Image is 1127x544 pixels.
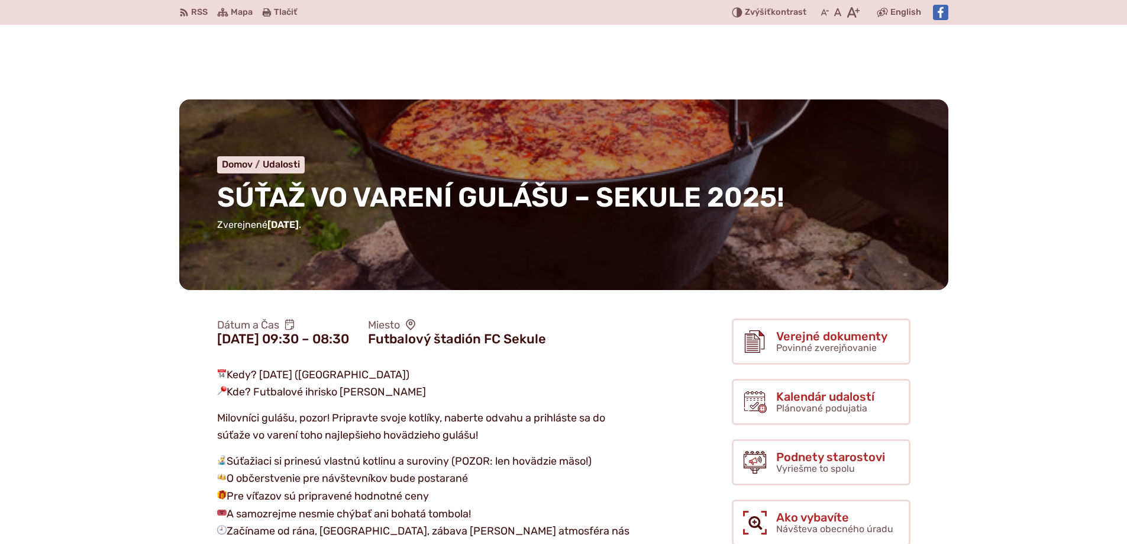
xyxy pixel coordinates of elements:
figcaption: Futbalový štadión FC Sekule [368,331,546,347]
span: Dátum a Čas [217,318,349,332]
span: SÚŤAŽ VO VARENÍ GULÁŠU – SEKULE 2025! [217,181,784,214]
span: Plánované podujatia [776,403,867,414]
span: Návšteva obecného úradu [776,523,893,535]
a: English [888,5,923,20]
img: 🎁 [217,490,227,500]
span: Zvýšiť [745,7,771,17]
span: Mapa [231,5,253,20]
img: 🕘 [217,525,227,535]
span: [DATE] [267,219,299,230]
p: Zverejnené . [217,217,910,233]
img: 📍 [217,386,227,395]
img: 🎟️ [217,508,227,517]
span: Miesto [368,318,546,332]
span: English [890,5,921,20]
span: Kalendár udalostí [776,390,874,403]
p: Milovníci gulášu, pozor! Pripravte svoje kotlíky, naberte odvahu a prihláste sa do súťaže vo vare... [217,410,637,445]
span: Vyriešme to spolu [776,463,855,474]
p: Kedy? [DATE] ([GEOGRAPHIC_DATA]) Kde? Futbalové ihrisko [PERSON_NAME] [217,366,637,401]
span: Domov [222,159,253,170]
a: Domov [222,159,263,170]
img: Prejsť na Facebook stránku [933,5,948,20]
a: Verejné dokumenty Povinné zverejňovanie [732,318,910,365]
span: Povinné zverejňovanie [776,342,877,353]
a: Udalosti [263,159,300,170]
img: 📅 [217,369,227,378]
figcaption: [DATE] 09:30 – 08:30 [217,331,349,347]
img: 👨‍🍳 [217,455,227,465]
span: Tlačiť [274,8,297,18]
span: kontrast [745,8,806,18]
img: 🍻 [217,472,227,482]
span: Verejné dokumenty [776,330,887,343]
span: RSS [191,5,208,20]
a: Kalendár udalostí Plánované podujatia [732,379,910,425]
a: Podnety starostovi Vyriešme to spolu [732,439,910,485]
span: Ako vybavíte [776,511,893,524]
span: Podnety starostovi [776,450,885,463]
